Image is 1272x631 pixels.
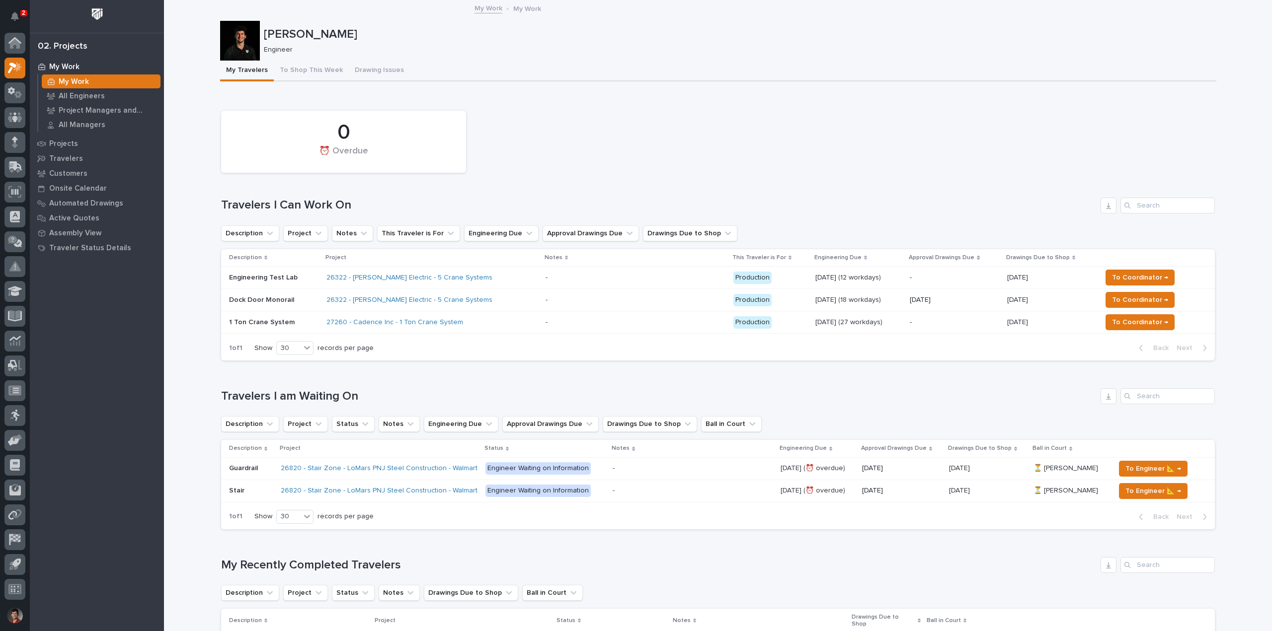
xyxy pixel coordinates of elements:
[1007,272,1030,282] p: [DATE]
[332,225,373,241] button: Notes
[49,140,78,148] p: Projects
[1106,292,1175,308] button: To Coordinator →
[612,443,630,454] p: Notes
[910,318,999,327] p: -
[379,416,420,432] button: Notes
[30,225,164,240] a: Assembly View
[377,225,460,241] button: This Traveler is For
[221,480,1215,502] tr: StairStair 26820 - Stair Zone - LoMars PNJ Steel Construction - Walmart Stair Engineer Waiting on...
[229,274,318,282] p: Engineering Test Lab
[221,457,1215,480] tr: GuardrailGuardrail 26820 - Stair Zone - LoMars PNJ Steel Construction - Walmart Stair Engineer Wa...
[1119,461,1188,477] button: To Engineer 📐 →
[49,169,87,178] p: Customers
[862,487,941,495] p: [DATE]
[814,252,862,263] p: Engineering Due
[1147,344,1169,352] span: Back
[910,274,999,282] p: -
[861,443,927,454] p: Approval Drawings Due
[1106,270,1175,285] button: To Coordinator →
[318,344,374,352] p: records per page
[909,252,974,263] p: Approval Drawings Due
[1033,443,1067,454] p: Ball in Court
[283,225,328,241] button: Project
[1173,512,1215,521] button: Next
[30,181,164,196] a: Onsite Calendar
[325,252,346,263] p: Project
[88,5,106,23] img: Workspace Logo
[1147,512,1169,521] span: Back
[949,462,972,473] p: [DATE]
[38,89,164,103] a: All Engineers
[49,244,131,253] p: Traveler Status Details
[1112,272,1168,283] span: To Coordinator →
[732,252,786,263] p: This Traveler is For
[30,240,164,255] a: Traveler Status Details
[281,464,494,473] a: 26820 - Stair Zone - LoMars PNJ Steel Construction - Walmart Stair
[545,252,562,263] p: Notes
[221,289,1215,311] tr: Dock Door Monorail26322 - [PERSON_NAME] Electric - 5 Crane Systems - Production[DATE] (18 workday...
[221,198,1097,212] h1: Travelers I Can Work On
[379,585,420,601] button: Notes
[1120,198,1215,213] input: Search
[643,225,737,241] button: Drawings Due to Shop
[1131,512,1173,521] button: Back
[815,296,902,304] p: [DATE] (18 workdays)
[281,487,494,495] a: 26820 - Stair Zone - LoMars PNJ Steel Construction - Walmart Stair
[38,118,164,132] a: All Managers
[238,146,449,167] div: ⏰ Overdue
[49,229,101,238] p: Assembly View
[1125,485,1181,497] span: To Engineer 📐 →
[949,485,972,495] p: [DATE]
[1120,388,1215,404] input: Search
[221,311,1215,334] tr: 1 Ton Crane System27260 - Cadence Inc - 1 Ton Crane System - Production[DATE] (27 workdays)-[DATE...
[502,416,599,432] button: Approval Drawings Due
[927,615,961,626] p: Ball in Court
[332,416,375,432] button: Status
[280,443,301,454] p: Project
[229,615,262,626] p: Description
[1177,344,1198,352] span: Next
[513,2,541,13] p: My Work
[332,585,375,601] button: Status
[485,485,591,497] div: Engineer Waiting on Information
[238,120,449,145] div: 0
[229,485,246,495] p: Stair
[277,511,301,522] div: 30
[221,585,279,601] button: Description
[1173,344,1215,352] button: Next
[264,27,1212,42] p: [PERSON_NAME]
[49,63,79,71] p: My Work
[229,296,318,304] p: Dock Door Monorail
[781,485,847,495] p: [DATE] (⏰ overdue)
[1106,314,1175,330] button: To Coordinator →
[1120,557,1215,573] div: Search
[254,344,272,352] p: Show
[485,462,591,475] div: Engineer Waiting on Information
[274,61,349,81] button: To Shop This Week
[464,225,539,241] button: Engineering Due
[12,12,25,28] div: Notifications2
[59,121,105,130] p: All Managers
[910,296,999,304] p: [DATE]
[49,184,107,193] p: Onsite Calendar
[613,464,615,473] div: -
[38,74,164,88] a: My Work
[1119,483,1188,499] button: To Engineer 📐 →
[603,416,697,432] button: Drawings Due to Shop
[221,416,279,432] button: Description
[221,558,1097,572] h1: My Recently Completed Travelers
[59,92,105,101] p: All Engineers
[1007,294,1030,304] p: [DATE]
[49,154,83,163] p: Travelers
[318,512,374,521] p: records per page
[701,416,762,432] button: Ball in Court
[221,336,250,360] p: 1 of 1
[862,464,941,473] p: [DATE]
[780,443,827,454] p: Engineering Due
[815,274,902,282] p: [DATE] (12 workdays)
[326,274,492,282] a: 26322 - [PERSON_NAME] Electric - 5 Crane Systems
[30,136,164,151] a: Projects
[349,61,410,81] button: Drawing Issues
